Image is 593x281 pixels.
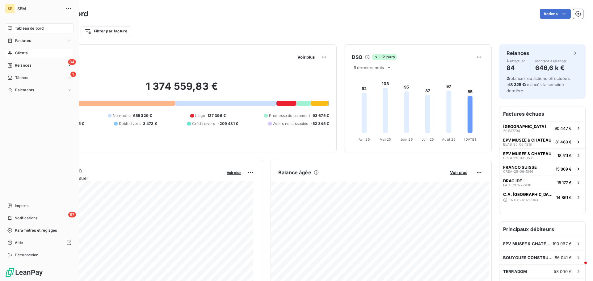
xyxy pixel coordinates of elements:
span: Litige [195,113,205,118]
button: C.A. [GEOGRAPHIC_DATA]ENTC-24-12-314314 861 € [499,189,585,205]
span: À effectuer [507,59,525,63]
span: Relances [15,63,31,68]
span: Clients [15,50,27,56]
span: Tâches [15,75,28,81]
span: EPV MUSEE & CHATEAU [503,241,553,246]
span: Paiements [15,87,34,93]
span: 201517794 [503,129,520,133]
span: ELAB-25-06-1218 [503,143,532,146]
span: 3 472 € [143,121,157,126]
span: Imports [15,203,28,209]
span: 190 967 € [553,241,572,246]
span: 655 329 € [133,113,152,118]
span: TERRADOM [503,269,527,274]
span: Notifications [15,215,37,221]
span: Déconnexion [15,252,39,258]
span: Chiffre d'affaires mensuel [35,175,222,181]
tspan: Avr. 25 [359,137,370,142]
span: 15 177 € [557,180,572,185]
h4: 84 [507,63,525,73]
span: 86 041 € [555,255,572,260]
span: 81 480 € [555,139,572,144]
span: 2 [507,76,509,81]
tspan: Mai 25 [380,137,391,142]
h6: Principaux débiteurs [499,222,585,237]
span: 127 396 € [208,113,226,118]
button: Voir plus [296,54,317,60]
button: FRANCO SUISSECREA-25-06-134615 869 € [499,162,585,176]
span: Débit divers [119,121,141,126]
span: EPV MUSEE & CHATEAU [503,138,552,143]
span: 1 [70,72,76,77]
span: Non-échu [113,113,131,118]
tspan: [DATE] [464,137,476,142]
span: Voir plus [227,171,241,175]
tspan: Juin 25 [400,137,413,142]
img: Logo LeanPay [5,267,43,277]
span: CREA-25-06-1346 [503,170,533,173]
span: 14 861 € [556,195,572,200]
span: 15 869 € [556,167,572,171]
span: Aide [15,240,23,246]
span: Avoirs non associés [273,121,308,126]
h4: 646,6 k € [535,63,567,73]
span: 6 derniers mois [354,65,384,70]
span: Montant à relancer [535,59,567,63]
span: Promesse de paiement [269,113,310,118]
span: 87 [68,212,76,217]
span: 8 325 € [510,82,525,87]
span: Tableau de bord [15,26,44,31]
iframe: Intercom live chat [572,260,587,275]
h6: Factures échues [499,106,585,121]
button: EPV MUSEE & CHATEAUCREA-25-03-051818 511 € [499,148,585,162]
span: 90 447 € [554,126,572,131]
span: relances ou actions effectuées et relancés la semaine dernière. [507,76,570,93]
tspan: Juil. 25 [422,137,434,142]
span: FACT 201722430 [503,183,531,187]
span: C.A. [GEOGRAPHIC_DATA] [503,192,554,197]
a: Aide [5,238,74,248]
span: Voir plus [297,55,315,60]
button: Filtrer par facture [81,26,131,36]
span: 58 000 € [554,269,572,274]
span: BOUYGUES CONSTRUCTION IDF GUYANCOUR [503,255,555,260]
span: DRAC IDF [503,178,522,183]
h6: Balance âgée [278,169,311,176]
span: Paramètres et réglages [15,228,57,233]
button: Voir plus [448,170,469,175]
span: 84 [68,59,76,65]
span: FRANCO SUISSE [503,165,537,170]
span: Factures [15,38,31,43]
span: 18 511 € [557,153,572,158]
span: -12 jours [372,54,396,60]
button: [GEOGRAPHIC_DATA]20151779490 447 € [499,121,585,135]
button: Voir plus [225,170,243,175]
span: -52 345 € [311,121,329,126]
span: EPV MUSEE & CHATEAU [503,151,552,156]
button: EPV MUSEE & CHATEAUELAB-25-06-121881 480 € [499,135,585,148]
span: SEM [17,6,62,11]
span: 93 675 € [313,113,329,118]
div: SE [5,4,15,14]
span: [GEOGRAPHIC_DATA] [503,124,546,129]
span: ENTC-24-12-3143 [509,198,538,202]
h6: DSO [352,53,362,61]
h2: 1 374 559,83 € [35,80,329,99]
span: CREA-25-03-0518 [503,156,533,160]
span: Crédit divers [192,121,215,126]
span: -209 431 € [218,121,238,126]
h6: Relances [507,49,529,57]
button: Actions [540,9,571,19]
tspan: Août 25 [442,137,456,142]
span: Voir plus [450,170,467,175]
button: DRAC IDFFACT 20172243015 177 € [499,176,585,189]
